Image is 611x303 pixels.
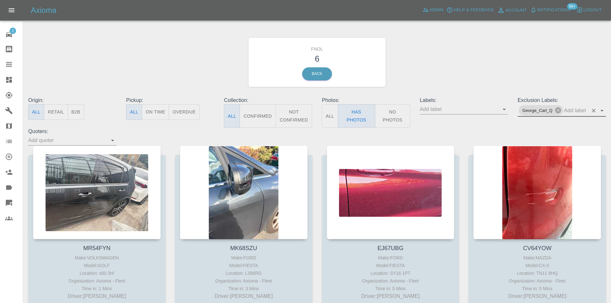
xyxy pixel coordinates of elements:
div: Time in: 5 Mins [328,285,453,292]
div: Make: FORD [182,254,306,262]
div: Location: s60 3nf [35,269,159,277]
div: Location: L396RD [182,269,306,277]
div: Time in: 3 Mins [182,285,306,292]
button: Open [500,105,509,114]
span: 99+ [567,3,577,10]
a: MR54FYN [83,245,110,251]
button: Overdue [169,104,199,120]
button: Has Photos [338,104,376,128]
div: Location: TN11 9HQ [475,269,599,277]
div: Location: SY16 1PT [328,269,453,277]
button: Open [108,136,117,145]
span: Notifications [537,6,571,14]
button: All [28,104,44,120]
span: Account [505,7,527,14]
p: Pickup: [126,97,214,104]
a: Back [302,67,332,80]
p: Quoters: [28,128,116,135]
div: Model: GOLF [35,262,159,269]
a: MK68SZU [230,245,257,251]
p: Driver: [PERSON_NAME] [35,292,159,300]
button: Open drawer [4,3,19,18]
button: Help & Feedback [445,5,495,15]
div: George_Carl_Q [519,105,563,115]
span: 2 [10,28,16,34]
div: Time in: 5 Mins [475,285,599,292]
div: Make: FORD [328,254,453,262]
span: George_Carl_Q [519,107,556,114]
div: Time in: 1 Mins [35,285,159,292]
div: Organization: Axioma - Fleet [35,277,159,285]
div: Organization: Axioma - Fleet [328,277,453,285]
button: Notifications [529,5,572,15]
h5: Axioma [31,5,56,15]
span: Logout [583,6,602,14]
button: Retail [44,104,68,120]
button: On Time [142,104,169,120]
button: Open [598,106,607,115]
input: Add quoter [28,135,107,145]
div: Model: FIESTA [328,262,453,269]
h6: FNOL [253,43,381,53]
a: Admin [421,5,445,15]
p: Photos: [322,97,410,104]
p: Collection: [224,97,312,104]
button: Logout [575,5,603,15]
div: Make: VOLKSWAGEN [35,254,159,262]
p: Exclusion Labels: [518,97,606,104]
div: Model: FIESTA [182,262,306,269]
div: Model: CX-5 [475,262,599,269]
p: Labels: [420,97,508,104]
a: CV64YOW [523,245,552,251]
p: Origin: [28,97,116,104]
button: B2B [68,104,84,120]
p: Driver: [PERSON_NAME] [475,292,599,300]
a: Account [496,5,529,15]
div: Organization: Axioma - Fleet [182,277,306,285]
p: Driver: [PERSON_NAME] [182,292,306,300]
button: All [224,104,240,128]
div: Organization: Axioma - Fleet [475,277,599,285]
button: All [126,104,142,120]
input: Add label [564,105,588,115]
button: No Photos [375,104,410,128]
button: Confirmed [240,104,276,128]
div: Make: MAZDA [475,254,599,262]
h3: 6 [253,53,381,65]
a: EJ67UBG [378,245,403,251]
p: Driver: [PERSON_NAME] [328,292,453,300]
span: Admin [429,6,444,14]
button: Clear [589,106,598,115]
button: All [322,104,338,128]
span: Help & Feedback [454,6,494,14]
button: Not Confirmed [276,104,312,128]
input: Add label [420,104,498,114]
